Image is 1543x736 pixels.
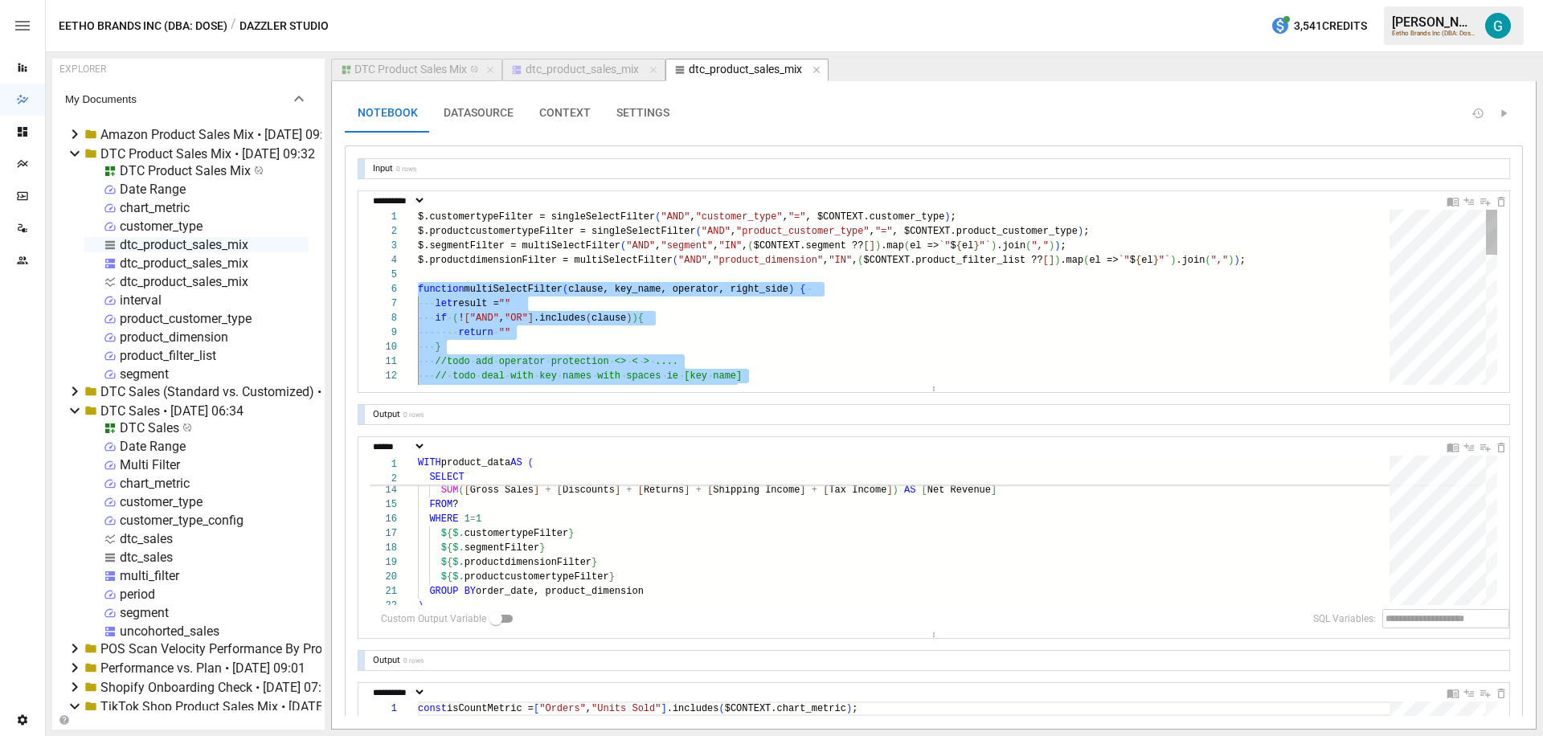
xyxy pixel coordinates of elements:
div: customer_type [120,219,203,234]
span: , [690,211,695,223]
span: } [539,542,545,554]
span: ( [458,485,464,496]
span: "AND" [626,240,655,251]
span: ] [528,313,534,324]
div: TikTok Shop Product Sales Mix • [DATE] 09:36 [100,699,362,714]
span: , [655,240,661,251]
span: + [696,485,702,496]
span: My Documents [65,93,289,105]
span: SUM [441,485,459,496]
span: WITH [418,457,441,468]
span: "product_customer_type" [736,226,870,237]
span: "," [1211,255,1229,266]
span: ] [661,703,666,714]
div: 19 [368,555,397,570]
span: clause, key_name, operator, right_side [568,284,788,295]
span: "` [980,240,991,251]
div: Eetho Brands Inc (DBA: Dose) [1392,30,1475,37]
span: ( [655,211,661,223]
span: ( [563,284,568,295]
span: ( [1025,240,1031,251]
div: 1 [368,210,397,224]
div: 10 [368,340,397,354]
span: "OR" [505,313,528,324]
div: Output [370,655,403,665]
span: "customer_type" [696,211,783,223]
div: Delete Cell [1495,439,1508,454]
span: ) [788,284,794,295]
span: ( [586,313,591,324]
span: + [626,485,632,496]
div: Amazon Product Sales Mix • [DATE] 09:35 [100,127,338,142]
div: EXPLORER [59,63,106,75]
span: Shipping Income [713,485,800,496]
span: function [418,284,465,295]
span: [ [534,703,539,714]
span: ] [1049,255,1054,266]
span: WHERE [429,513,458,525]
div: Delete Cell [1495,685,1508,700]
div: 1 [368,701,397,716]
span: , [742,240,747,251]
span: { [638,313,644,324]
span: + [545,485,550,496]
span: ( [1083,255,1089,266]
span: ) [1078,226,1083,237]
span: ) [1049,240,1054,251]
span: Custom Output Variable [381,611,486,626]
span: let [436,298,453,309]
div: Insert Cell Above [1463,685,1475,700]
span: ) [626,313,632,324]
span: .join [997,240,1025,251]
span: return [458,327,493,338]
span: ) [418,600,424,611]
span: ] [886,485,892,496]
span: "" [499,327,510,338]
span: // todo deal with key names with spaces ie [key na [436,370,725,382]
svg: Published [470,65,479,74]
span: "AND" [702,226,731,237]
span: [ [465,313,470,324]
span: = [470,513,476,525]
span: ( [620,240,626,251]
span: .join [1176,255,1205,266]
span: [ [823,485,829,496]
span: { [447,542,452,554]
span: ? [452,499,458,510]
span: ] [991,485,997,496]
span: productdimensionFilter [465,557,591,568]
span: [ [557,485,563,496]
div: dtc_sales [120,550,173,565]
span: , $CONTEXT.customer_type [806,211,945,223]
div: 15 [368,497,397,512]
div: 0 rows [403,656,424,664]
span: const [418,703,447,714]
button: dtc_product_sales_mix [665,59,829,81]
div: 5 [368,268,397,282]
span: ( [857,255,863,266]
span: ( [748,240,754,251]
div: multi_filter [120,568,179,583]
span: , [499,313,505,324]
span: FROM [429,499,452,510]
div: 8 [368,311,397,325]
span: ] [870,240,875,251]
span: [ [922,485,927,496]
div: 20 [368,570,397,584]
span: $ [951,240,956,251]
div: dtc_product_sales_mix [120,274,248,289]
span: $ [441,557,447,568]
div: 4 [368,253,397,268]
div: POS Scan Velocity Performance By Product • [DATE] 07:57 [100,641,431,656]
div: dtc_product_sales_mix [120,256,248,271]
span: $ [441,571,447,583]
span: } [436,341,441,353]
span: ( [452,313,458,324]
div: segment [120,605,169,620]
div: dtc_product_sales_mix [526,63,639,77]
span: "product_dimension" [713,255,823,266]
div: 12 [368,369,397,383]
div: Insert Cell Above [1463,193,1475,208]
span: AS [904,485,915,496]
span: el => [910,240,939,251]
